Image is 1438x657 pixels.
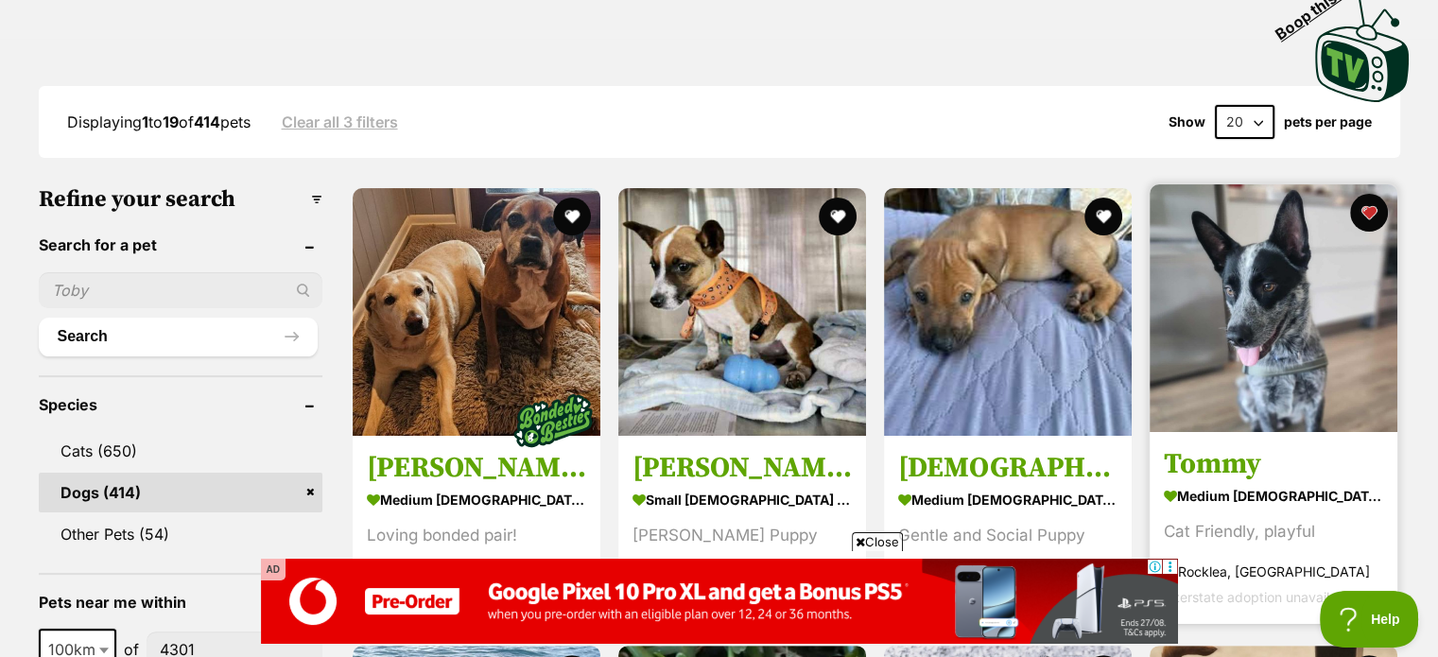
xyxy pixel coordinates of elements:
span: Interstate adoption unavailable [1164,589,1356,605]
button: favourite [1351,194,1389,232]
button: favourite [553,198,591,235]
strong: small [DEMOGRAPHIC_DATA] Dog [632,486,852,513]
h3: [DEMOGRAPHIC_DATA] [898,450,1117,486]
span: Close [852,532,903,551]
a: Tommy medium [DEMOGRAPHIC_DATA] Dog Cat Friendly, playful Rocklea, [GEOGRAPHIC_DATA] Interstate a... [1150,432,1397,624]
img: Riley and Lola - Boxer Dog [353,188,600,436]
header: Pets near me within [39,594,322,611]
h3: Refine your search [39,186,322,213]
img: bonded besties [506,373,600,468]
a: Other Pets (54) [39,514,322,554]
strong: medium [DEMOGRAPHIC_DATA] Dog [367,486,586,513]
div: Cat Friendly, playful [1164,519,1383,545]
header: Search for a pet [39,236,322,253]
a: [PERSON_NAME] and [PERSON_NAME] medium [DEMOGRAPHIC_DATA] Dog Loving bonded pair! Kedron, [GEOGRA... [353,436,600,628]
img: Tommy - Australian Cattle Dog [1150,184,1397,432]
img: Bodhi - Staffordshire Bull Terrier Dog [884,188,1132,436]
strong: medium [DEMOGRAPHIC_DATA] Dog [898,486,1117,513]
strong: 1 [142,112,148,131]
a: [PERSON_NAME] small [DEMOGRAPHIC_DATA] Dog [PERSON_NAME] Puppy [PERSON_NAME] Shoot, [GEOGRAPHIC_D... [618,436,866,628]
img: Joey - Jack Russell Terrier Dog [618,188,866,436]
span: AD [261,559,286,580]
iframe: Help Scout Beacon - Open [1320,591,1419,648]
iframe: Advertisement [719,647,719,648]
div: [PERSON_NAME] Puppy [632,523,852,548]
strong: Rocklea, [GEOGRAPHIC_DATA] [1164,559,1383,584]
strong: medium [DEMOGRAPHIC_DATA] Dog [1164,482,1383,510]
h3: [PERSON_NAME] [632,450,852,486]
a: Cats (650) [39,431,322,471]
button: favourite [1084,198,1122,235]
h3: Tommy [1164,446,1383,482]
h3: [PERSON_NAME] and [PERSON_NAME] [367,450,586,486]
span: Displaying to of pets [67,112,251,131]
a: [DEMOGRAPHIC_DATA] medium [DEMOGRAPHIC_DATA] Dog Gentle and Social Puppy [PERSON_NAME], [GEOGRAPH... [884,436,1132,628]
header: Species [39,396,322,413]
div: Gentle and Social Puppy [898,523,1117,548]
span: Show [1169,114,1205,130]
button: Search [39,318,318,355]
div: Loving bonded pair! [367,523,586,548]
label: pets per page [1284,114,1372,130]
input: Toby [39,272,322,308]
button: favourite [819,198,857,235]
a: Dogs (414) [39,473,322,512]
a: Clear all 3 filters [282,113,398,130]
strong: 414 [194,112,220,131]
strong: 19 [163,112,179,131]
